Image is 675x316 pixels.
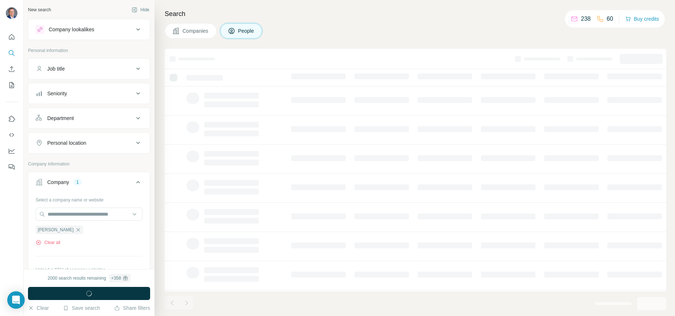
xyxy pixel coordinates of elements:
div: New search [28,7,51,13]
p: 238 [581,15,591,23]
button: Use Surfe on LinkedIn [6,112,17,125]
img: Avatar [6,7,17,19]
button: Clear [28,304,49,312]
div: + 358 [111,275,121,281]
button: Quick start [6,31,17,44]
div: 1 [73,179,82,185]
span: Companies [182,27,209,35]
p: Personal information [28,47,150,54]
button: Clear all [36,239,60,246]
button: Hide [126,4,154,15]
p: Upload a CSV of company websites. [36,267,142,273]
div: Company lookalikes [49,26,94,33]
div: 2000 search results remaining [48,274,130,283]
button: Company lookalikes [28,21,150,38]
button: Search [6,47,17,60]
button: Buy credits [625,14,659,24]
div: Select a company name or website [36,194,142,203]
button: Personal location [28,134,150,152]
div: Department [47,115,74,122]
button: Save search [63,304,100,312]
button: Seniority [28,85,150,102]
button: Department [28,109,150,127]
div: Seniority [47,90,67,97]
button: Dashboard [6,144,17,157]
button: Job title [28,60,150,77]
div: Personal location [47,139,86,147]
h4: Search [165,9,666,19]
button: Enrich CSV [6,63,17,76]
div: Open Intercom Messenger [7,291,25,309]
div: Company [47,179,69,186]
button: Feedback [6,160,17,173]
button: Use Surfe API [6,128,17,141]
p: 60 [607,15,613,23]
span: People [238,27,255,35]
button: My lists [6,79,17,92]
div: Job title [47,65,65,72]
span: [PERSON_NAME] [38,227,74,233]
p: Company information [28,161,150,167]
button: Company1 [28,173,150,194]
button: Share filters [114,304,150,312]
